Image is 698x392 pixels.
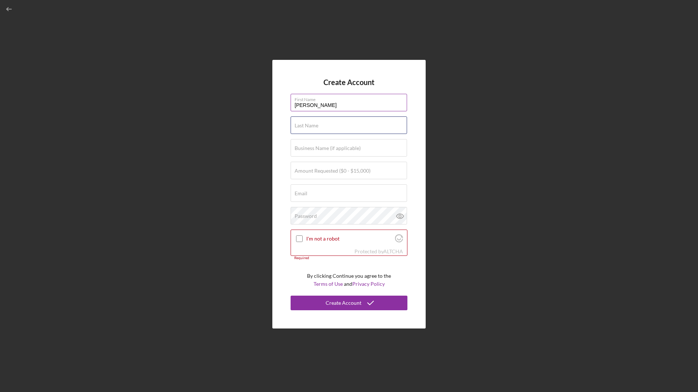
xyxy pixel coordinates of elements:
[295,191,307,196] label: Email
[383,248,403,254] a: Visit Altcha.org
[306,236,393,242] label: I'm not a robot
[295,123,318,128] label: Last Name
[295,145,361,151] label: Business Name (if applicable)
[352,281,385,287] a: Privacy Policy
[307,272,391,288] p: By clicking Continue you agree to the and
[395,237,403,243] a: Visit Altcha.org
[291,296,407,310] button: Create Account
[323,78,375,87] h4: Create Account
[295,168,371,174] label: Amount Requested ($0 - $15,000)
[295,213,317,219] label: Password
[354,249,403,254] div: Protected by
[314,281,343,287] a: Terms of Use
[295,94,407,102] label: First Name
[326,296,361,310] div: Create Account
[291,256,407,260] div: Required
